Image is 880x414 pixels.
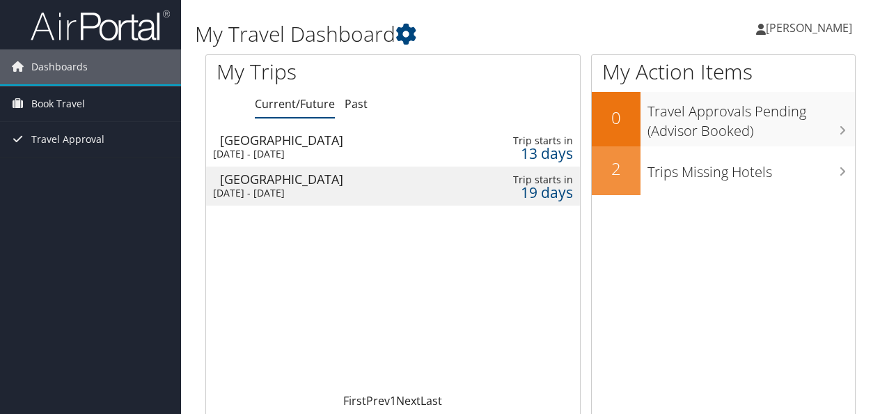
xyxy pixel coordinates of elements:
[494,147,573,160] div: 13 days
[390,393,396,408] a: 1
[756,7,866,49] a: [PERSON_NAME]
[494,135,573,147] div: Trip starts in
[255,96,335,112] a: Current/Future
[494,174,573,186] div: Trip starts in
[195,20,643,49] h1: My Travel Dashboard
[647,95,855,141] h3: Travel Approvals Pending (Advisor Booked)
[31,9,170,42] img: airportal-logo.png
[647,155,855,182] h3: Trips Missing Hotels
[396,393,421,408] a: Next
[217,57,414,86] h1: My Trips
[592,57,855,86] h1: My Action Items
[345,96,368,112] a: Past
[592,157,641,181] h2: 2
[31,122,104,157] span: Travel Approval
[343,393,366,408] a: First
[213,187,446,199] div: [DATE] - [DATE]
[592,92,855,146] a: 0Travel Approvals Pending (Advisor Booked)
[421,393,442,408] a: Last
[592,106,641,130] h2: 0
[213,148,446,160] div: [DATE] - [DATE]
[494,186,573,199] div: 19 days
[592,146,855,195] a: 2Trips Missing Hotels
[766,20,852,36] span: [PERSON_NAME]
[220,134,453,146] div: [GEOGRAPHIC_DATA]
[31,86,85,121] span: Book Travel
[366,393,390,408] a: Prev
[220,173,453,185] div: [GEOGRAPHIC_DATA]
[31,49,88,84] span: Dashboards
